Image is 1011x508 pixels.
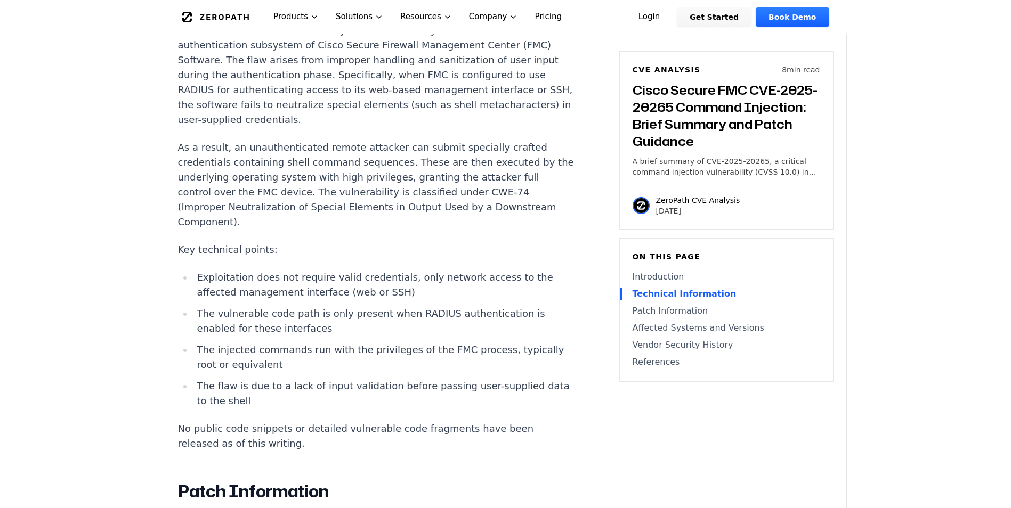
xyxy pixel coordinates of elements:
[656,195,740,206] p: ZeroPath CVE Analysis
[633,156,820,177] p: A brief summary of CVE-2025-20265, a critical command injection vulnerability (CVSS 10.0) in Cisc...
[756,7,829,27] a: Book Demo
[677,7,751,27] a: Get Started
[178,23,575,127] p: CVE-2025-20265 is a command injection vulnerability in the RADIUS authentication subsystem of Cis...
[178,481,575,502] h2: Patch Information
[633,288,820,300] a: Technical Information
[626,7,673,27] a: Login
[633,81,820,150] h3: Cisco Secure FMC CVE-2025-20265 Command Injection: Brief Summary and Patch Guidance
[782,64,820,75] p: 8 min read
[193,270,575,300] li: Exploitation does not require valid credentials, only network access to the affected management i...
[633,64,701,75] h6: CVE Analysis
[193,379,575,408] li: The flaw is due to a lack of input validation before passing user-supplied data to the shell
[633,271,820,283] a: Introduction
[633,251,820,262] h6: On this page
[178,421,575,451] p: No public code snippets or detailed vulnerable code fragments have been released as of this writing.
[178,140,575,230] p: As a result, an unauthenticated remote attacker can submit specially crafted credentials containi...
[193,306,575,336] li: The vulnerable code path is only present when RADIUS authentication is enabled for these interfaces
[633,356,820,368] a: References
[193,342,575,372] li: The injected commands run with the privileges of the FMC process, typically root or equivalent
[633,339,820,351] a: Vendor Security History
[633,305,820,317] a: Patch Information
[178,242,575,257] p: Key technical points:
[633,197,650,214] img: ZeroPath CVE Analysis
[656,206,740,216] p: [DATE]
[633,322,820,334] a: Affected Systems and Versions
